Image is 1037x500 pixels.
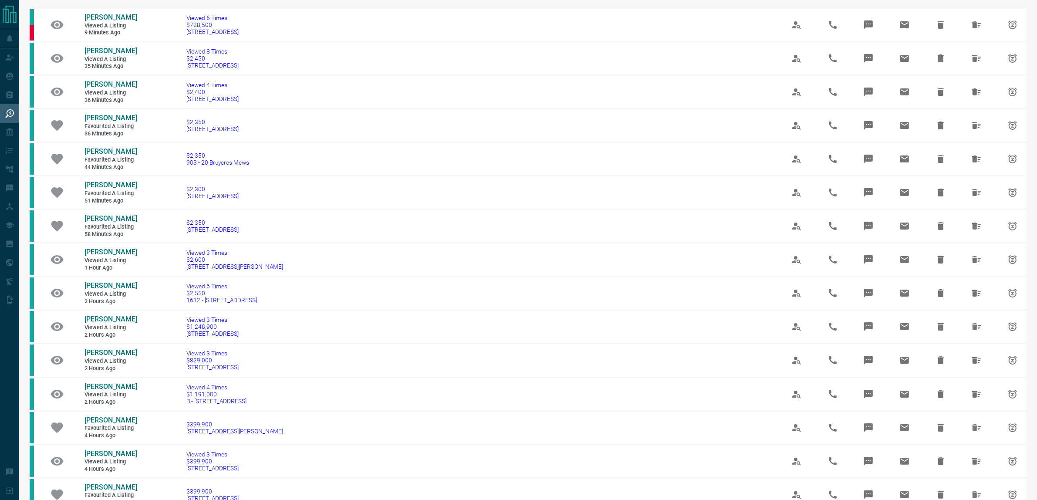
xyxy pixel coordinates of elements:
[84,114,137,122] span: [PERSON_NAME]
[30,345,34,376] div: condos.ca
[30,378,34,410] div: condos.ca
[786,48,807,69] span: View Profile
[187,118,239,125] span: $2,350
[30,277,34,309] div: condos.ca
[187,330,239,337] span: [STREET_ADDRESS]
[187,350,239,357] span: Viewed 3 Times
[786,81,807,102] span: View Profile
[84,291,137,298] span: Viewed a Listing
[187,159,250,166] span: 903 - 20 Bruyeres Mews
[84,432,137,439] span: 4 hours ago
[894,14,915,35] span: Email
[84,190,137,197] span: Favourited a Listing
[187,62,239,69] span: [STREET_ADDRESS]
[84,458,137,466] span: Viewed a Listing
[187,398,247,405] span: B - [STREET_ADDRESS]
[894,81,915,102] span: Email
[84,123,137,130] span: Favourited a Listing
[187,219,239,233] a: $2,350[STREET_ADDRESS]
[187,88,239,95] span: $2,400
[187,219,239,226] span: $2,350
[30,311,34,342] div: condos.ca
[84,365,137,372] span: 2 hours ago
[84,281,137,290] span: [PERSON_NAME]
[966,283,987,304] span: Hide All from Harrison Watson
[786,350,807,371] span: View Profile
[187,421,284,428] span: $399,900
[966,451,987,472] span: Hide All from Sherrie Orr
[1002,14,1023,35] span: Snooze
[930,417,951,438] span: Hide
[187,428,284,435] span: [STREET_ADDRESS][PERSON_NAME]
[858,149,879,169] span: Message
[786,149,807,169] span: View Profile
[187,95,239,102] span: [STREET_ADDRESS]
[187,488,239,495] span: $399,900
[822,249,843,270] span: Call
[84,382,137,392] a: [PERSON_NAME]
[930,14,951,35] span: Hide
[894,48,915,69] span: Email
[966,384,987,405] span: Hide All from Melissa Persechini
[84,492,137,499] span: Favourited a Listing
[84,348,137,358] a: [PERSON_NAME]
[84,358,137,365] span: Viewed a Listing
[930,384,951,405] span: Hide
[84,147,137,156] a: [PERSON_NAME]
[187,249,284,270] a: Viewed 3 Times$2,600[STREET_ADDRESS][PERSON_NAME]
[858,350,879,371] span: Message
[966,149,987,169] span: Hide All from Victoria Browne
[966,316,987,337] span: Hide All from Melissa Persechini
[30,244,34,275] div: condos.ca
[894,283,915,304] span: Email
[786,417,807,438] span: View Profile
[894,182,915,203] span: Email
[84,181,137,189] span: [PERSON_NAME]
[84,483,137,492] a: [PERSON_NAME]
[84,315,137,323] span: [PERSON_NAME]
[894,384,915,405] span: Email
[786,115,807,136] span: View Profile
[187,48,239,55] span: Viewed 8 Times
[30,210,34,242] div: condos.ca
[894,249,915,270] span: Email
[1002,182,1023,203] span: Snooze
[84,298,137,305] span: 2 hours ago
[858,451,879,472] span: Message
[84,399,137,406] span: 2 hours ago
[30,9,34,25] div: condos.ca
[1002,417,1023,438] span: Snooze
[187,290,257,297] span: $2,550
[930,283,951,304] span: Hide
[84,231,137,238] span: 58 minutes ago
[187,451,239,472] a: Viewed 3 Times$399,900[STREET_ADDRESS]
[84,13,137,22] a: [PERSON_NAME]
[187,283,257,304] a: Viewed 6 Times$2,5501612 - [STREET_ADDRESS]
[930,48,951,69] span: Hide
[187,14,239,35] a: Viewed 6 Times$728,500[STREET_ADDRESS]
[930,350,951,371] span: Hide
[187,186,239,199] a: $2,300[STREET_ADDRESS]
[858,115,879,136] span: Message
[84,156,137,164] span: Favourited a Listing
[858,417,879,438] span: Message
[187,316,239,323] span: Viewed 3 Times
[822,14,843,35] span: Call
[966,115,987,136] span: Hide All from Victoria Browne
[84,47,137,56] a: [PERSON_NAME]
[858,81,879,102] span: Message
[84,466,137,473] span: 4 hours ago
[84,416,137,424] span: [PERSON_NAME]
[858,14,879,35] span: Message
[84,29,137,37] span: 9 minutes ago
[822,283,843,304] span: Call
[930,182,951,203] span: Hide
[84,264,137,272] span: 1 hour ago
[1002,350,1023,371] span: Snooze
[187,186,239,193] span: $2,300
[187,28,239,35] span: [STREET_ADDRESS]
[930,149,951,169] span: Hide
[187,458,239,465] span: $399,900
[187,226,239,233] span: [STREET_ADDRESS]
